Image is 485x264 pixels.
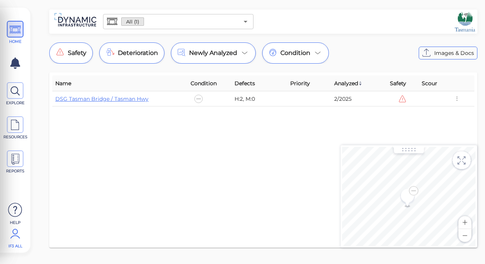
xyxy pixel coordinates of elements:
span: Deterioration [118,48,158,58]
button: Zoom out [458,229,471,242]
span: Images & Docs [434,48,474,58]
a: DSG Tasman Bridge / Tasman Hwy [55,95,149,102]
span: Safety [390,79,406,88]
span: Scour [422,79,437,88]
span: All (1) [122,18,144,25]
span: RESOURCES [2,134,28,140]
span: Safety [68,48,86,58]
span: Help [2,220,28,225]
span: Condition [280,48,310,58]
span: EXPLORE [2,100,28,106]
img: sort_z_to_a [358,81,363,86]
button: Open [240,16,251,27]
iframe: Chat [453,230,479,258]
img: Toggle size [451,150,472,172]
div: H:2, M:0 [235,95,284,103]
span: IF3 ALL [2,243,28,249]
span: HOME [2,39,28,44]
span: Priority [290,79,310,88]
span: REPORTS [2,168,28,174]
span: Condition [191,79,217,88]
span: Newly Analyzed [189,48,237,58]
button: Images & Docs [419,47,477,59]
div: 2/2025 [334,95,384,103]
span: Name [55,79,71,88]
span: Analyzed [334,79,363,88]
span: Defects [235,79,255,88]
canvas: Map [342,147,476,246]
button: Zoom in [458,216,471,229]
